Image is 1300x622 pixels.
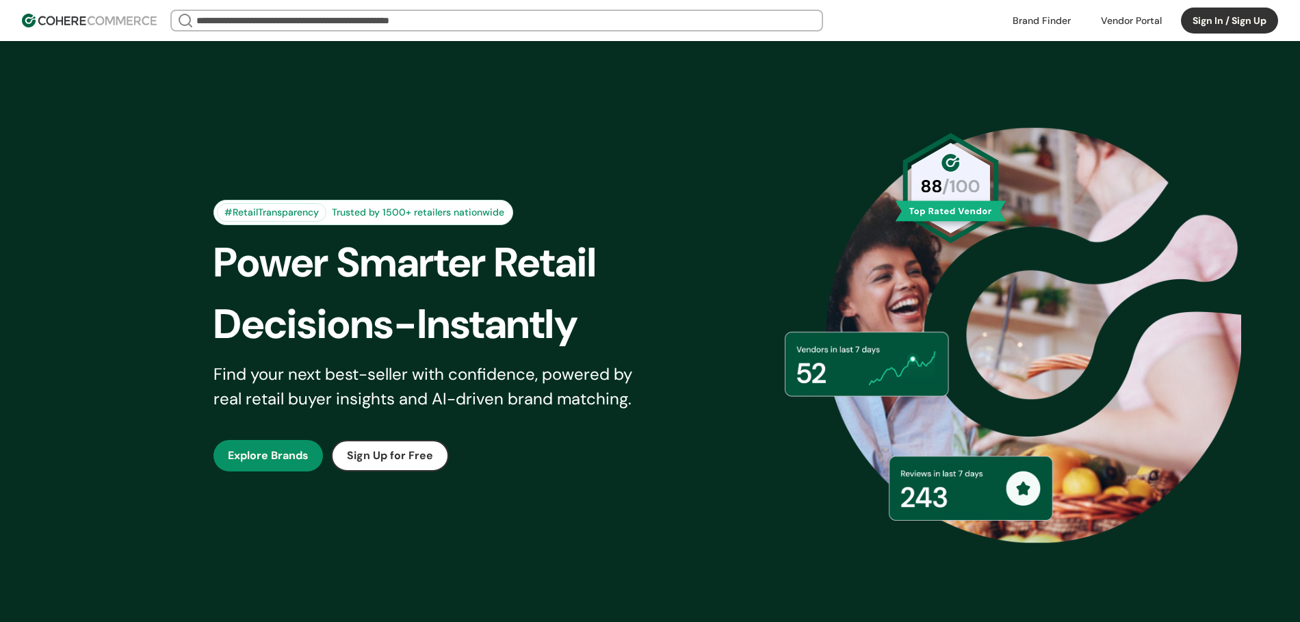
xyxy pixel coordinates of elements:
div: Decisions-Instantly [213,294,673,355]
div: Find your next best-seller with confidence, powered by real retail buyer insights and AI-driven b... [213,362,650,411]
button: Sign Up for Free [331,440,449,471]
div: #RetailTransparency [217,203,326,222]
div: Power Smarter Retail [213,232,673,294]
button: Sign In / Sign Up [1181,8,1278,34]
div: Trusted by 1500+ retailers nationwide [326,205,510,220]
button: Explore Brands [213,440,323,471]
img: Cohere Logo [22,14,157,27]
